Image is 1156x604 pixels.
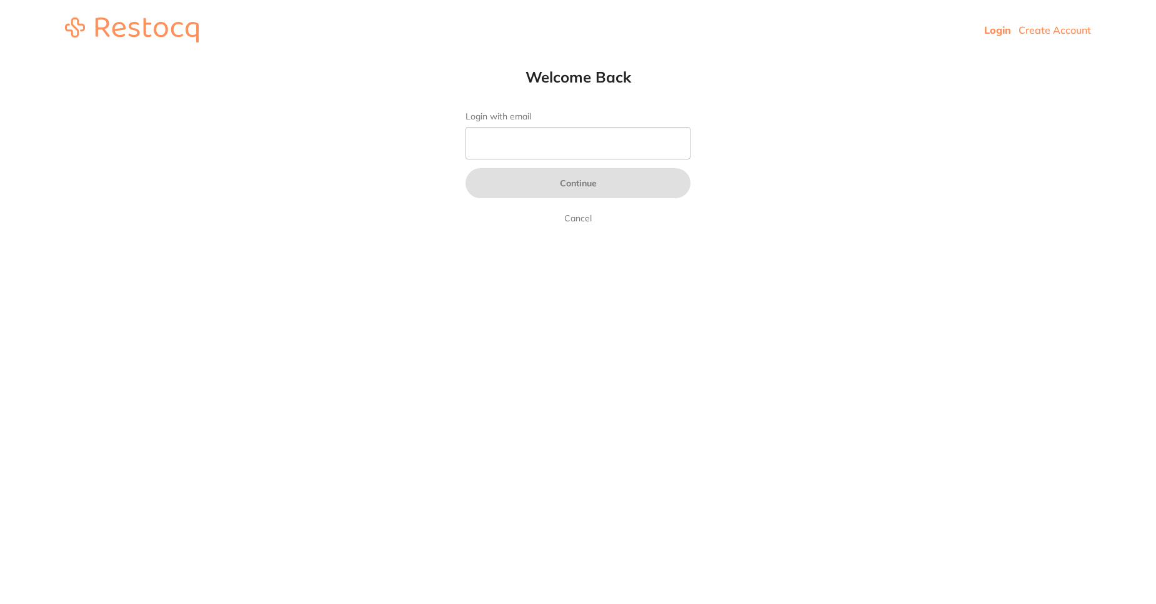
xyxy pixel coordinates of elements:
a: Create Account [1019,24,1091,36]
h1: Welcome Back [441,68,715,86]
label: Login with email [466,111,690,122]
a: Login [984,24,1011,36]
img: restocq_logo.svg [65,18,199,43]
button: Continue [466,168,690,198]
a: Cancel [562,211,594,226]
